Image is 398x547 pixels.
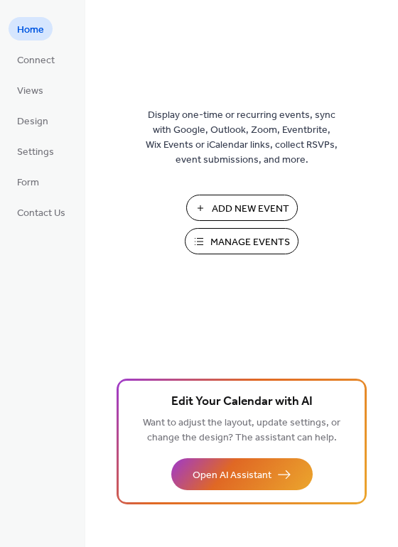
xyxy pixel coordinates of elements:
span: Views [17,84,43,99]
span: Edit Your Calendar with AI [171,392,313,412]
a: Form [9,170,48,193]
a: Contact Us [9,200,74,224]
span: Want to adjust the layout, update settings, or change the design? The assistant can help. [143,413,340,448]
span: Connect [17,53,55,68]
button: Open AI Assistant [171,458,313,490]
span: Settings [17,145,54,160]
a: Views [9,78,52,102]
a: Connect [9,48,63,71]
button: Manage Events [185,228,298,254]
span: Home [17,23,44,38]
a: Design [9,109,57,132]
a: Home [9,17,53,40]
span: Contact Us [17,206,65,221]
a: Settings [9,139,63,163]
button: Add New Event [186,195,298,221]
span: Design [17,114,48,129]
span: Manage Events [210,235,290,250]
span: Add New Event [212,202,289,217]
span: Display one-time or recurring events, sync with Google, Outlook, Zoom, Eventbrite, Wix Events or ... [146,108,338,168]
span: Open AI Assistant [193,468,271,483]
span: Form [17,175,39,190]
